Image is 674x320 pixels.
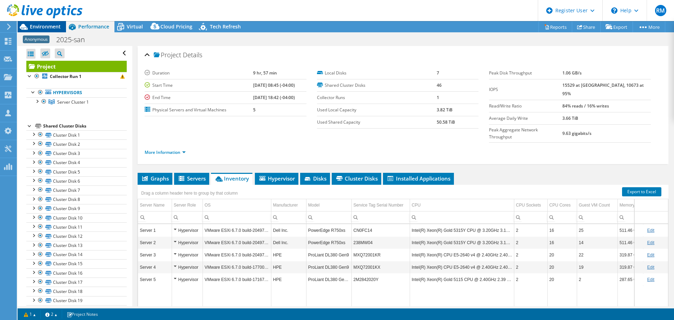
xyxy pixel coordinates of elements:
td: Column CPU Cores, Value 20 [547,249,577,261]
td: Column CPU Cores, Value 16 [547,236,577,249]
td: Column Manufacturer, Value Dell Inc. [271,224,306,236]
td: Column Server Role, Value Hypervisor [172,249,203,261]
td: Column Guest VM Count, Value 22 [577,249,617,261]
td: Column CPU Sockets, Value 2 [514,236,547,249]
a: Cluster Disk 3 [26,149,127,158]
td: Column CPU Cores, Value 20 [547,273,577,286]
td: Column CPU, Value Intel(R) Xeon(R) CPU E5-2640 v4 @ 2.40GHz 2.40 GHz [410,261,514,273]
div: Model [308,201,320,209]
a: Cluster Disk 11 [26,222,127,231]
td: Column CPU Sockets, Value 2 [514,224,547,236]
div: OS [205,201,211,209]
td: CPU Cores Column [547,199,577,211]
span: Project [154,52,181,59]
td: Column Service Tag Serial Number, Value MXQ72001KR [351,249,410,261]
a: Export [600,21,633,32]
td: Column Guest VM Count, Value 25 [577,224,617,236]
label: Read/Write Ratio [489,103,562,110]
a: 2 [40,310,62,319]
td: Column Server Name, Value Server 1 [138,224,172,236]
td: Column Service Tag Serial Number, Value CN0FC14 [351,224,410,236]
span: Hypervisor [258,175,295,182]
label: Duration [145,70,253,77]
a: Collector Run 1 [26,72,127,81]
td: Column OS, Value VMware ESXi 6.7.0 build-17700523 [203,261,271,273]
td: Column Service Tag Serial Number, Value MXQ72001KX [351,261,410,273]
label: Used Local Capacity [317,106,437,113]
label: Peak Aggregate Network Throughput [489,126,562,141]
td: Column Memory, Value 319.87 GiB [617,261,643,273]
a: Cluster Disk 7 [26,185,127,195]
td: Column Model, Value PowerEdge R750xs [306,236,351,249]
td: Column Server Role, Value Hypervisor [172,273,203,286]
td: Column CPU Sockets, Filter cell [514,211,547,223]
div: Drag a column header here to group by that column [139,188,239,198]
span: Environment [30,23,61,30]
b: [DATE] 18:42 (-04:00) [253,94,295,100]
a: Project [26,61,127,72]
td: Column Memory, Value 511.46 GiB [617,224,643,236]
a: Cluster Disk 2 [26,139,127,149]
td: Column Server Name, Filter cell [138,211,172,223]
div: Hypervisor [174,239,201,247]
td: Column CPU Sockets, Value 2 [514,249,547,261]
a: Cluster Disk 15 [26,259,127,268]
td: Guest VM Count Column [577,199,617,211]
span: Inventory [214,175,249,182]
a: Share [572,21,601,32]
div: Hypervisor [174,263,201,272]
label: Average Daily Write [489,115,562,122]
label: Shared Cluster Disks [317,82,437,89]
td: Column CPU, Value Intel(R) Xeon(R) Gold 5315Y CPU @ 3.20GHz 3.19 GHz [410,236,514,249]
a: Edit [647,253,654,257]
td: Model Column [306,199,351,211]
td: Column CPU, Value Intel(R) Xeon(R) CPU E5-2640 v4 @ 2.40GHz 2.40 GHz [410,249,514,261]
b: 3.82 TiB [437,107,452,113]
a: Cluster Disk 19 [26,296,127,305]
b: 3.66 TiB [562,115,578,121]
label: Start Time [145,82,253,89]
div: Hypervisor [174,226,201,235]
b: 9 hr, 57 min [253,70,277,76]
a: Cluster Disk 13 [26,241,127,250]
b: 7 [437,70,439,76]
span: Server Cluster 1 [57,99,89,105]
a: Cluster Disk 4 [26,158,127,167]
td: Column Manufacturer, Value HPE [271,249,306,261]
a: 1 [19,310,41,319]
td: Column Guest VM Count, Value 2 [577,273,617,286]
td: Manufacturer Column [271,199,306,211]
label: Collector Runs [317,94,437,101]
a: Project Notes [62,310,103,319]
span: Servers [178,175,206,182]
a: Edit [647,228,654,233]
td: Column OS, Value VMware ESXi 6.7.0 build-20497097 [203,249,271,261]
a: Edit [647,277,654,282]
td: Column Service Tag Serial Number, Filter cell [351,211,410,223]
td: Service Tag Serial Number Column [351,199,410,211]
div: CPU Cores [549,201,571,209]
td: Column Server Role, Value Hypervisor [172,236,203,249]
span: Tech Refresh [210,23,241,30]
td: OS Column [203,199,271,211]
td: Column Server Role, Value Hypervisor [172,224,203,236]
td: Column OS, Filter cell [203,211,271,223]
div: Service Tag Serial Number [353,201,404,209]
td: Column Server Role, Value Hypervisor [172,261,203,273]
span: Graphs [141,175,169,182]
td: Column CPU, Filter cell [410,211,514,223]
a: More [633,21,665,32]
a: Edit [647,240,654,245]
a: Cluster Disk 20 [26,305,127,314]
div: Hypervisor [174,251,201,259]
b: 1 [437,94,439,100]
b: [DATE] 08:45 (-04:00) [253,82,295,88]
span: Cluster Disks [335,175,378,182]
span: Installed Applications [386,175,450,182]
td: Column Manufacturer, Value Dell Inc. [271,236,306,249]
b: 9.63 gigabits/s [562,130,592,136]
td: Column CPU Sockets, Value 2 [514,261,547,273]
td: Column Server Name, Value Server 4 [138,261,172,273]
b: 50.58 TiB [437,119,455,125]
td: Column Server Name, Value Server 2 [138,236,172,249]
